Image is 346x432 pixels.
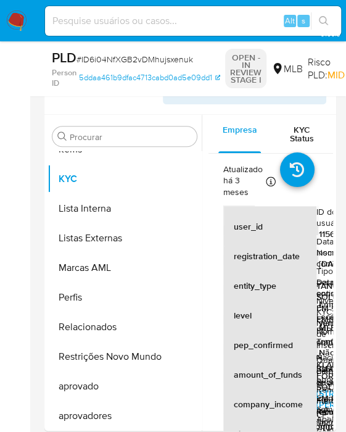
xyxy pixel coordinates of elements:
[79,67,220,89] a: 5ddaa461b9dfac4713cabd0ad5e09dd1
[47,193,202,223] button: Lista Interna
[45,13,341,29] input: Pesquise usuários ou casos...
[311,12,336,30] button: search-icon
[52,48,76,67] b: PLD
[290,123,314,144] span: KYC Status
[47,252,202,282] button: Marcas AML
[76,53,193,65] span: # ID6i04NfXGB2vDMhujsxenuk
[57,131,67,141] button: Procurar
[302,15,305,27] span: s
[223,123,257,136] span: Empresa
[225,49,266,88] p: OPEN - IN REVIEW STAGE I
[319,376,321,388] p: -
[47,371,202,401] button: aprovado
[47,312,202,341] button: Relacionados
[271,62,303,76] div: MLB
[47,282,202,312] button: Perfis
[52,67,76,89] b: Person ID
[327,68,345,82] span: MID
[319,347,335,358] p: Não
[320,29,340,39] span: 3.163.0
[47,341,202,371] button: Restrições Novo Mundo
[285,15,295,27] span: Alt
[70,131,192,143] input: Procurar
[223,164,263,199] p: Atualizado há 3 meses
[47,401,202,430] button: aprovadores
[47,223,202,252] button: Listas Externas
[47,164,202,193] button: KYC
[319,258,345,269] p: [DATE]
[308,56,345,82] span: Risco PLD:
